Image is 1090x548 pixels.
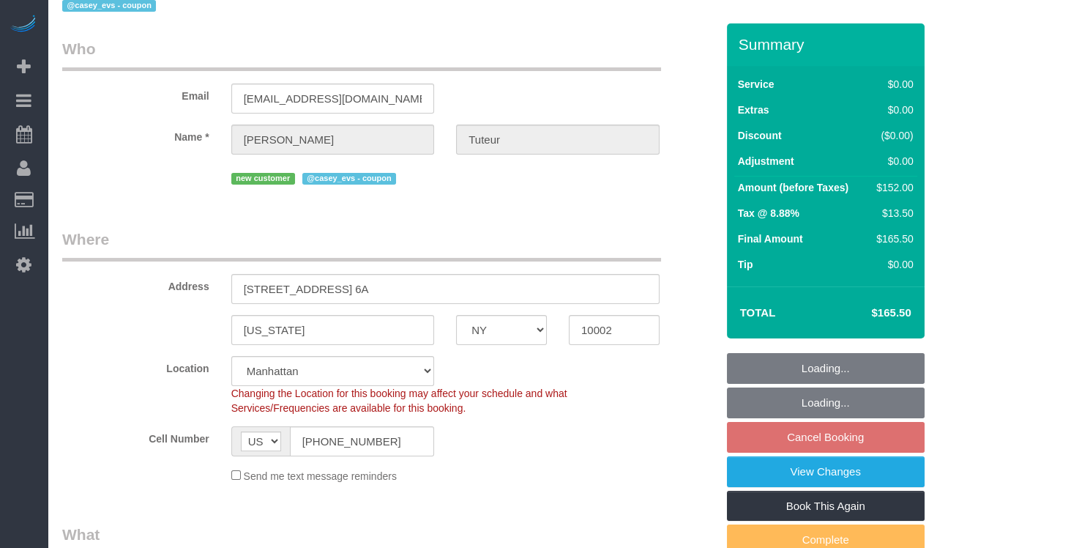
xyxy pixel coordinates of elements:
[738,180,848,195] label: Amount (before Taxes)
[870,154,913,169] div: $0.00
[870,206,913,221] div: $13.50
[738,154,794,169] label: Adjustment
[62,229,661,262] legend: Where
[62,38,661,71] legend: Who
[727,456,925,487] a: View Changes
[51,274,220,294] label: Address
[738,103,769,117] label: Extras
[738,232,803,246] label: Final Amount
[231,84,435,114] input: Email
[738,257,753,272] label: Tip
[231,173,295,185] span: new customer
[244,470,397,482] span: Send me text message reminders
[827,307,911,319] h4: $165.50
[739,36,917,53] h3: Summary
[9,15,38,35] img: Automaid Logo
[456,125,660,155] input: Last Name
[231,388,567,414] span: Changing the Location for this booking may affect your schedule and what Services/Frequencies are...
[231,315,435,345] input: City
[870,232,913,246] div: $165.50
[870,180,913,195] div: $152.00
[51,356,220,376] label: Location
[302,173,396,185] span: @casey_evs - coupon
[738,77,774,92] label: Service
[51,125,220,144] label: Name *
[727,491,925,522] a: Book This Again
[870,128,913,143] div: ($0.00)
[740,306,776,319] strong: Total
[51,84,220,103] label: Email
[569,315,660,345] input: Zip Code
[738,206,799,221] label: Tax @ 8.88%
[290,426,435,456] input: Cell Number
[870,257,913,272] div: $0.00
[51,426,220,446] label: Cell Number
[870,77,913,92] div: $0.00
[870,103,913,117] div: $0.00
[231,125,435,155] input: First Name
[738,128,782,143] label: Discount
